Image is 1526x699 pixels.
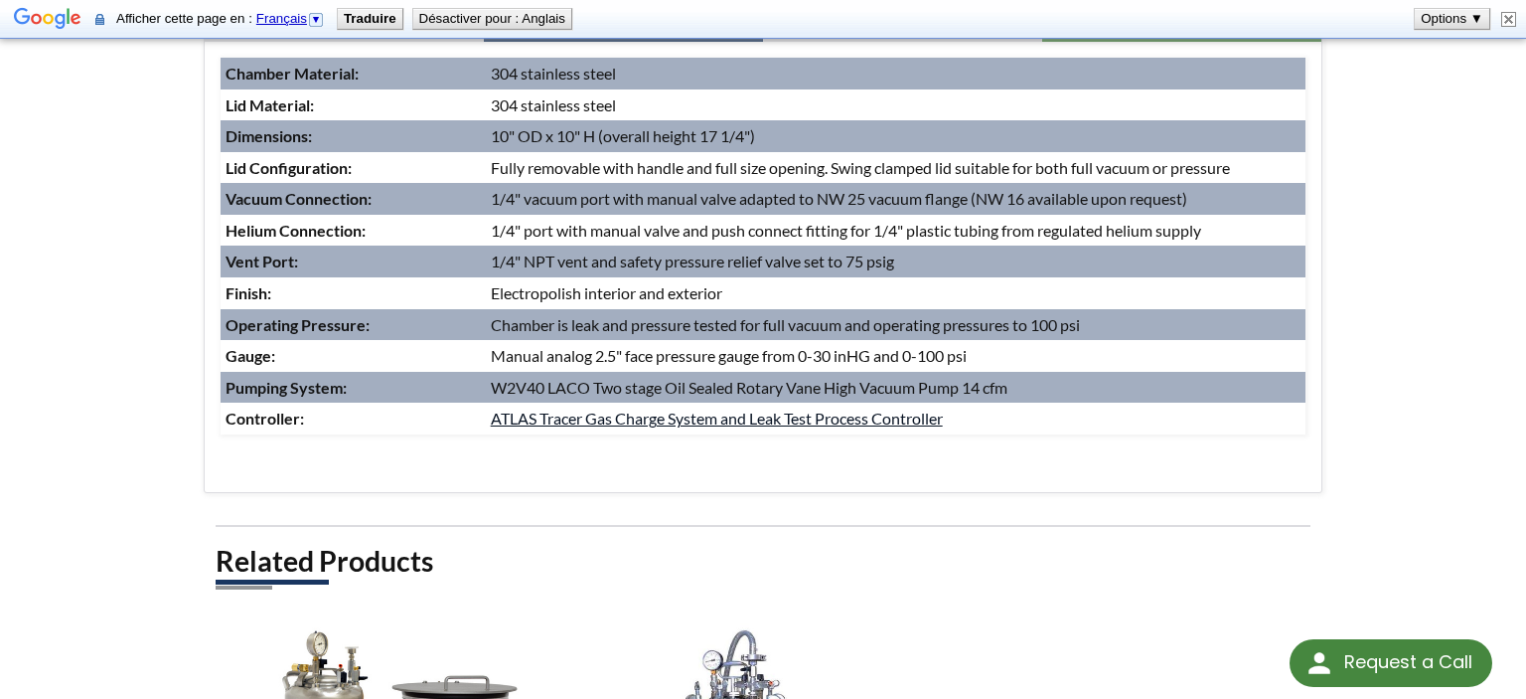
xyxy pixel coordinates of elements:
[226,409,300,428] strong: Controller
[491,409,943,428] a: ATLAS Tracer Gas Charge System and Leak Test Process Controller
[486,152,1306,184] td: Fully removable with handle and full size opening. Swing clamped lid suitable for both full vacuu...
[221,215,486,247] td: :
[1344,639,1472,685] div: Request a Call
[226,126,308,145] strong: Dimensions
[486,120,1306,152] td: 10" OD x 10" H (overall height 17 1/4")
[226,378,343,397] strong: Pumping System
[95,12,104,27] img: Le contenu de cette page sécurisée sera envoyé à Google pour traduction via une connexion sécurisée.
[1303,647,1335,679] img: round button
[486,340,1306,372] td: Manual analog 2.5" face pressure gauge from 0-30 inHG and 0-100 psi
[116,11,329,26] span: Afficher cette page en :
[221,246,486,277] td: :
[344,11,396,26] b: Traduire
[226,283,267,302] strong: Finish
[221,277,486,309] td: :
[226,252,294,270] strong: Vent Port
[413,9,571,29] button: Désactiver pour : Anglais
[221,152,486,184] td: :
[486,277,1306,309] td: Electropolish interior and exterior
[338,9,402,29] button: Traduire
[256,11,325,26] a: Français
[486,58,1306,89] td: 304 stainless steel
[221,309,486,341] td: :
[1415,9,1489,29] button: Options ▼
[226,315,366,334] strong: Operating Pressure
[226,346,271,365] strong: Gauge
[486,309,1306,341] td: Chamber is leak and pressure tested for full vacuum and operating pressures to 100 psi
[216,543,1310,580] h2: Related Products
[486,246,1306,277] td: 1/4" NPT vent and safety pressure relief valve set to 75 psig
[14,6,81,34] img: Google Traduction
[226,64,355,83] strong: Chamber Material
[221,340,486,372] td: :
[221,183,486,215] td: :
[1501,12,1516,27] img: Fermer
[221,403,486,435] td: :
[221,372,486,404] td: :
[221,120,486,152] td: :
[486,372,1306,404] td: W2V40 LACO Two stage Oil Sealed Rotary Vane High Vacuum Pump 14 cfm
[486,183,1306,215] td: 1/4" vacuum port with manual valve adapted to NW 25 vacuum flange (NW 16 available upon request)
[221,58,486,89] td: :
[226,95,310,114] strong: Lid Material
[486,215,1306,247] td: 1/4" port with manual valve and push connect fitting for 1/4" plastic tubing from regulated heliu...
[226,221,362,240] strong: Helium Connection
[226,158,348,177] strong: Lid Configuration
[226,189,368,208] strong: Vacuum Connection
[1290,639,1492,687] div: Request a Call
[256,11,307,26] span: Français
[486,89,1306,121] td: 304 stainless steel
[221,89,486,121] td: :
